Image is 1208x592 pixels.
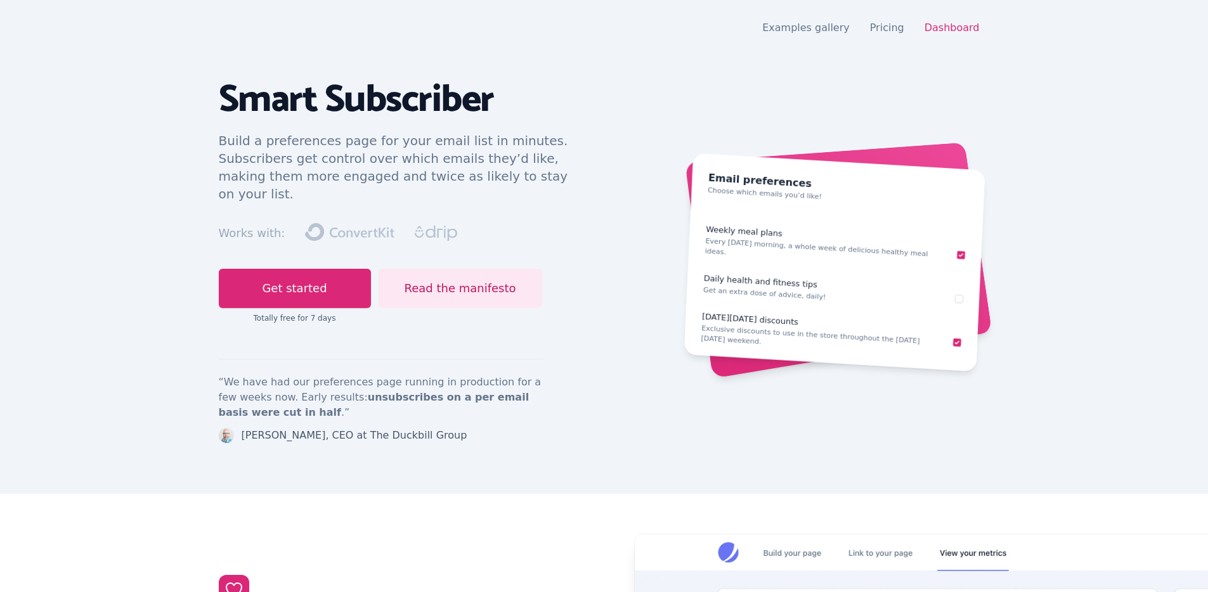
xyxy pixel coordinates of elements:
[219,15,990,41] nav: Global
[219,132,584,203] p: Build a preferences page for your email list in minutes. Subscribers get control over which email...
[242,428,467,443] div: [PERSON_NAME], CEO at The Duckbill Group
[219,391,529,418] strong: unsubscribes on a per email basis were cut in half
[870,22,904,34] a: Pricing
[219,269,371,308] a: Get started
[379,269,542,308] a: Read the manifesto
[925,22,980,34] a: Dashboard
[219,224,285,242] div: Works with:
[219,313,371,323] div: Totally free for 7 days
[219,375,543,420] p: “We have had our preferences page running in production for a few weeks now. Early results: .”
[762,22,850,34] a: Examples gallery
[219,69,494,131] span: Smart Subscriber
